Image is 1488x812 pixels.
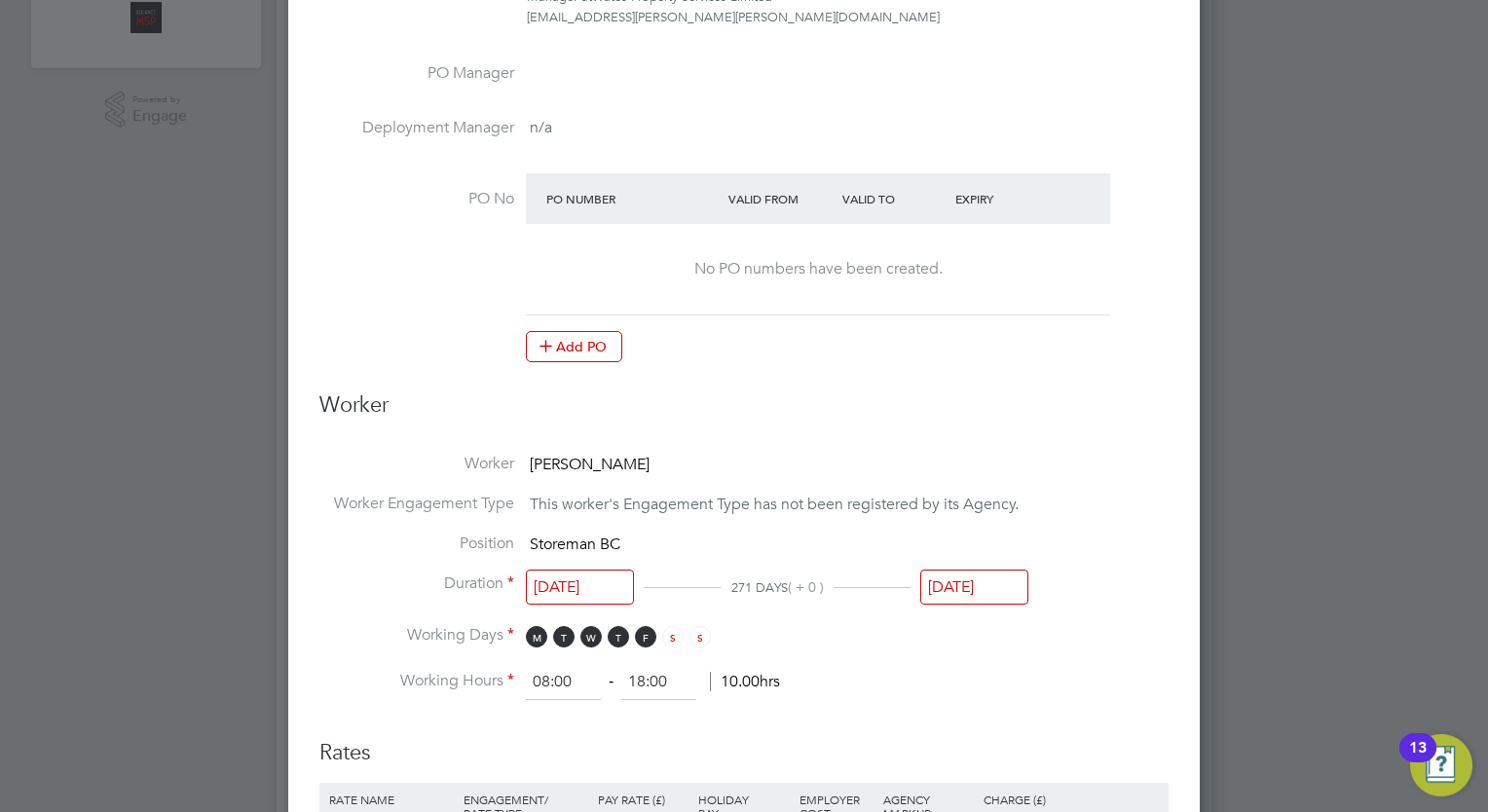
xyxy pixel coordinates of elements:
span: Storeman BC [530,535,620,554]
label: Worker Engagement Type [319,494,514,514]
span: F [635,626,656,647]
span: [PERSON_NAME] [530,455,650,474]
input: 08:00 [526,665,601,700]
div: Valid To [837,181,951,216]
span: [EMAIL_ADDRESS][PERSON_NAME][PERSON_NAME][DOMAIN_NAME] [527,9,940,25]
button: Add PO [526,331,622,362]
input: Select one [920,570,1028,606]
label: Position [319,534,514,554]
span: 10.00hrs [710,672,780,691]
div: 13 [1409,748,1427,773]
label: PO No [319,189,514,209]
span: ‐ [605,672,617,691]
label: PO Manager [319,63,514,84]
h3: Worker [319,391,1169,435]
button: Open Resource Center, 13 new notifications [1410,734,1472,796]
span: T [553,626,575,647]
span: S [662,626,684,647]
label: Working Days [319,625,514,646]
div: No PO numbers have been created. [545,259,1091,279]
div: PO Number [541,181,724,216]
div: Valid From [724,181,837,216]
span: This worker's Engagement Type has not been registered by its Agency. [530,495,1019,514]
label: Duration [319,573,514,594]
span: M [526,626,547,647]
h3: Rates [319,720,1169,767]
label: Deployment Manager [319,118,514,138]
span: W [580,626,602,647]
span: ( + 0 ) [788,578,824,596]
div: Expiry [950,181,1064,216]
span: S [689,626,711,647]
label: Working Hours [319,671,514,691]
input: 17:00 [621,665,696,700]
span: 271 DAYS [731,579,788,596]
label: Worker [319,454,514,474]
span: n/a [530,118,552,137]
input: Select one [526,570,634,606]
span: T [608,626,629,647]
